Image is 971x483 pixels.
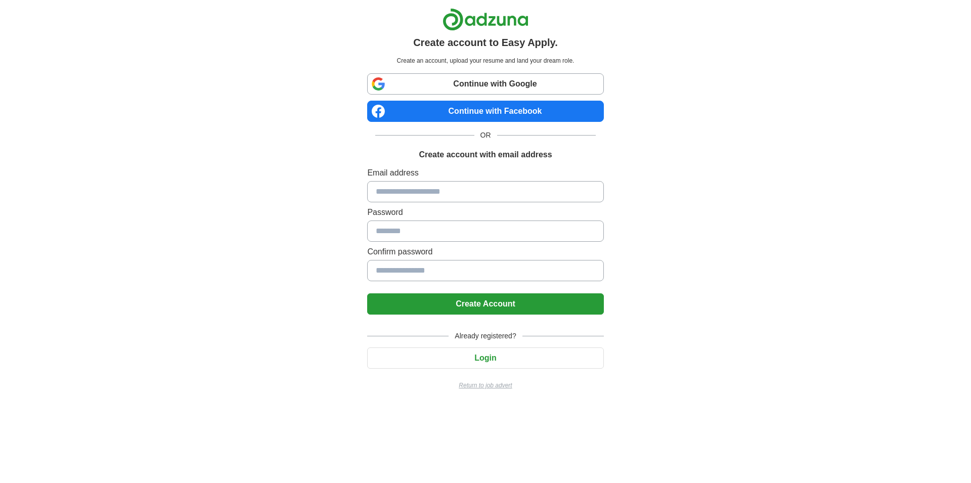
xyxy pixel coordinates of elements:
[367,101,603,122] a: Continue with Facebook
[443,8,528,31] img: Adzuna logo
[367,206,603,218] label: Password
[367,347,603,369] button: Login
[367,381,603,390] a: Return to job advert
[474,130,497,141] span: OR
[367,246,603,258] label: Confirm password
[367,293,603,315] button: Create Account
[369,56,601,65] p: Create an account, upload your resume and land your dream role.
[449,331,522,341] span: Already registered?
[419,149,552,161] h1: Create account with email address
[413,35,558,50] h1: Create account to Easy Apply.
[367,167,603,179] label: Email address
[367,354,603,362] a: Login
[367,73,603,95] a: Continue with Google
